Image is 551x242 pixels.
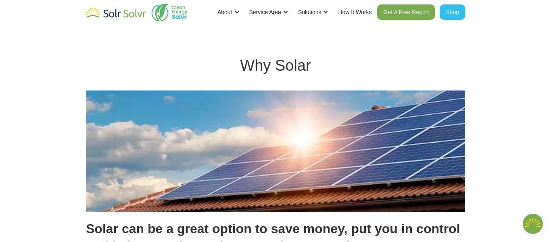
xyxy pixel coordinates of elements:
[523,214,543,234] button: Open chatbot widget
[86,57,465,74] h1: Why Solar
[523,214,543,234] img: 1702586718.png
[298,8,321,16] div: Solutions
[249,8,281,16] div: Service Area
[377,4,435,20] a: Get A Free Report
[440,4,465,20] a: Shop
[217,8,232,16] div: About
